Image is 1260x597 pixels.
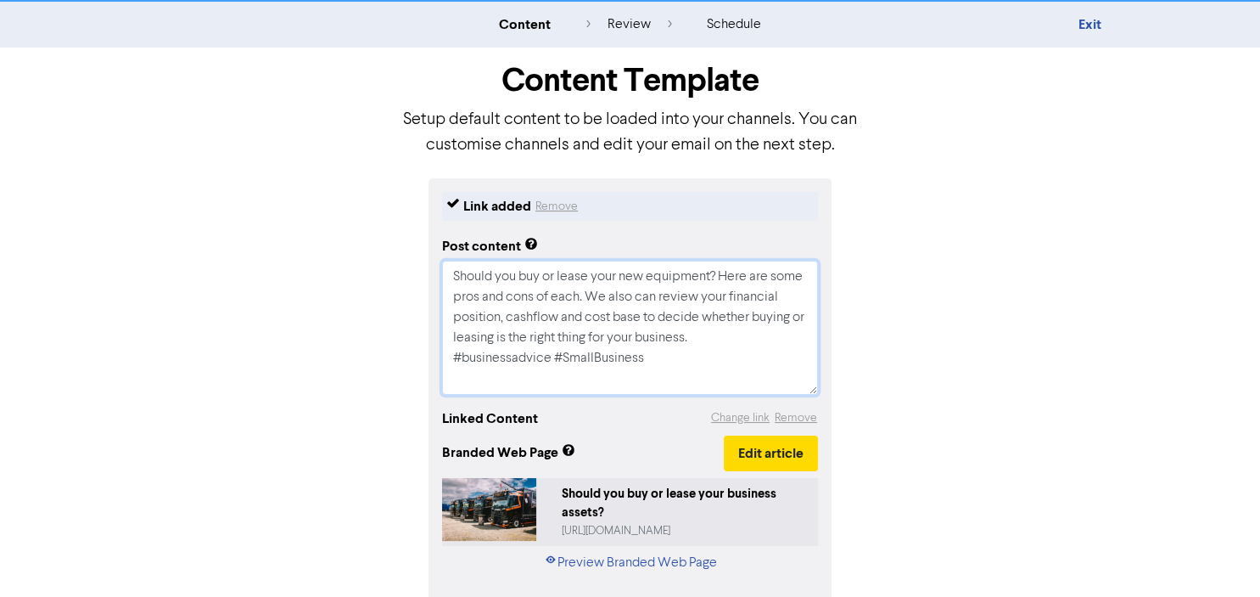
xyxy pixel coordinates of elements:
[1078,16,1100,33] a: Exit
[544,553,717,573] a: Preview Branded Web Page
[562,485,811,523] div: Should you buy or lease your business assets?
[1175,515,1260,597] iframe: Chat Widget
[442,236,538,256] div: Post content
[442,478,818,546] a: Should you buy or lease your business assets?[URL][DOMAIN_NAME]
[710,408,770,428] button: Change link
[707,14,761,35] div: schedule
[401,61,860,100] h1: Content Template
[442,442,724,463] span: Branded Web Page
[442,261,818,395] textarea: Should you buy or lease your new equipment? Here are some pros and cons of each. We also can revi...
[562,523,811,539] div: https://public2.bomamarketing.com/cp/1pyba3KqLcnJs87Twyu6QE?sa=y6qnF1JVNs1
[401,107,860,158] p: Setup default content to be loaded into your channels. You can customise channels and edit your e...
[585,14,671,35] div: review
[724,436,818,471] button: Edit article
[499,14,551,35] div: content
[442,408,538,429] div: Linked Content
[463,196,531,217] div: Link added
[442,478,536,541] img: 1pyba3KqLcnJs87Twyu6QE-a-row-of-semi-trucks-parked-next-to-each-other-3yv0M3OE6BU.jpg
[535,196,579,217] button: Remove
[774,408,818,428] button: Remove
